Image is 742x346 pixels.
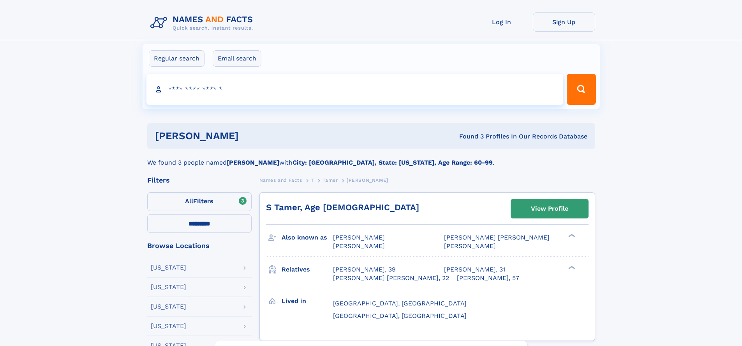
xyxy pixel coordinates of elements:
[333,265,396,274] a: [PERSON_NAME], 39
[531,200,568,218] div: View Profile
[333,274,449,282] a: [PERSON_NAME] [PERSON_NAME], 22
[349,132,587,141] div: Found 3 Profiles In Our Records Database
[151,264,186,271] div: [US_STATE]
[511,199,588,218] a: View Profile
[259,175,302,185] a: Names and Facts
[347,177,388,183] span: [PERSON_NAME]
[151,323,186,329] div: [US_STATE]
[147,242,252,249] div: Browse Locations
[282,231,333,244] h3: Also known as
[227,159,279,166] b: [PERSON_NAME]
[282,263,333,276] h3: Relatives
[311,177,314,183] span: T
[333,312,467,319] span: [GEOGRAPHIC_DATA], [GEOGRAPHIC_DATA]
[567,74,596,105] button: Search Button
[533,12,595,32] a: Sign Up
[155,131,349,141] h1: [PERSON_NAME]
[151,284,186,290] div: [US_STATE]
[323,175,338,185] a: Tamer
[147,177,252,184] div: Filters
[146,74,564,105] input: search input
[457,274,519,282] a: [PERSON_NAME], 57
[147,149,595,167] div: We found 3 people named with .
[444,242,496,250] span: [PERSON_NAME]
[147,12,259,34] img: Logo Names and Facts
[266,202,419,212] a: S Tamer, Age [DEMOGRAPHIC_DATA]
[149,50,204,67] label: Regular search
[333,234,385,241] span: [PERSON_NAME]
[311,175,314,185] a: T
[213,50,261,67] label: Email search
[566,265,576,270] div: ❯
[333,242,385,250] span: [PERSON_NAME]
[185,197,193,205] span: All
[293,159,493,166] b: City: [GEOGRAPHIC_DATA], State: [US_STATE], Age Range: 60-99
[333,300,467,307] span: [GEOGRAPHIC_DATA], [GEOGRAPHIC_DATA]
[323,177,338,183] span: Tamer
[471,12,533,32] a: Log In
[282,295,333,308] h3: Lived in
[147,192,252,211] label: Filters
[444,265,505,274] a: [PERSON_NAME], 31
[151,303,186,310] div: [US_STATE]
[566,233,576,238] div: ❯
[444,234,550,241] span: [PERSON_NAME] [PERSON_NAME]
